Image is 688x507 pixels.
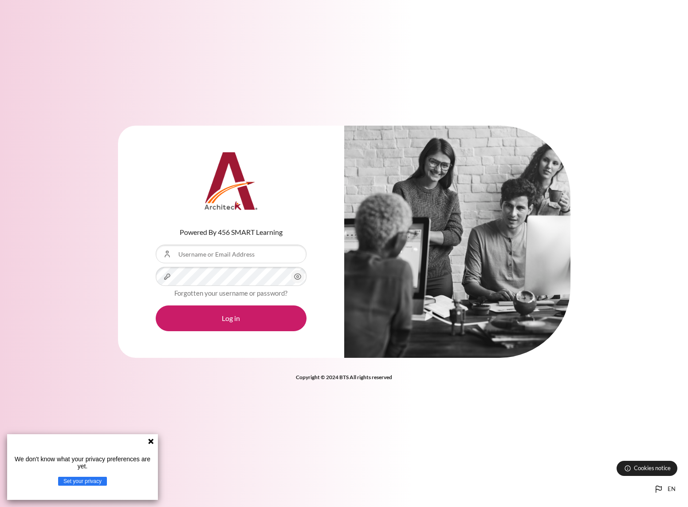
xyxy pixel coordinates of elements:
[634,464,671,472] span: Cookies notice
[650,480,679,498] button: Languages
[174,289,287,297] a: Forgotten your username or password?
[204,152,258,214] a: Architeck
[156,245,307,263] input: Username or Email Address
[58,477,107,486] button: Set your privacy
[668,485,676,494] span: en
[204,152,258,210] img: Architeck
[617,461,677,476] button: Cookies notice
[11,456,154,470] p: We don't know what your privacy preferences are yet.
[156,227,307,238] p: Powered By 456 SMART Learning
[296,374,392,380] strong: Copyright © 2024 BTS All rights reserved
[156,305,307,331] button: Log in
